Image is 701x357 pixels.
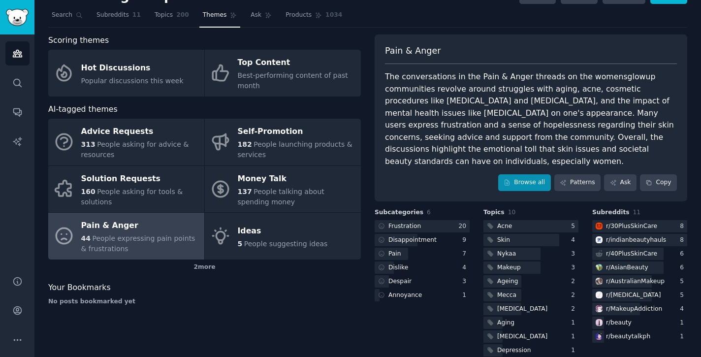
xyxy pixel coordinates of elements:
a: Top ContentBest-performing content of past month [205,50,361,97]
a: beautyr/beauty1 [592,317,687,329]
div: 5 [571,222,578,231]
a: indianbeautyhaulsr/indianbeautyhauls8 [592,234,687,246]
a: Solution Requests160People asking for tools & solutions [48,166,204,213]
span: 200 [176,11,189,20]
a: Search [48,7,86,28]
a: Aging1 [483,317,578,329]
div: r/ [MEDICAL_DATA] [606,291,661,300]
div: Acne [497,222,512,231]
div: r/ beautytalkph [606,332,650,341]
a: Pain & Anger44People expressing pain points & frustrations [48,213,204,260]
a: AsianBeautyr/AsianBeauty6 [592,261,687,274]
a: Frustration20 [375,220,470,232]
span: People asking for advice & resources [81,140,189,159]
span: 137 [238,188,252,195]
span: People talking about spending money [238,188,324,206]
div: 6 [680,263,687,272]
div: The conversations in the Pain & Anger threads on the womensglowup communities revolve around stru... [385,71,677,167]
div: Aging [497,319,514,327]
span: 10 [508,209,516,216]
span: People asking for tools & solutions [81,188,183,206]
div: Frustration [388,222,421,231]
div: 20 [458,222,470,231]
img: beautytalkph [596,333,603,340]
div: Annoyance [388,291,422,300]
a: Self-Promotion182People launching products & services [205,119,361,165]
div: Nykaa [497,250,516,259]
div: r/ AustralianMakeup [606,277,665,286]
div: Top Content [238,55,356,71]
img: beauty [596,319,603,326]
span: People launching products & services [238,140,352,159]
div: Ageing [497,277,518,286]
span: Pain & Anger [385,45,441,57]
div: 9 [462,236,470,245]
div: Self-Promotion [238,124,356,140]
div: 1 [571,332,578,341]
div: No posts bookmarked yet [48,297,361,306]
div: Disappointment [388,236,437,245]
span: Topics [483,208,505,217]
a: Nykaa3 [483,248,578,260]
a: Advice Requests313People asking for advice & resources [48,119,204,165]
div: 3 [571,250,578,259]
a: Skin4 [483,234,578,246]
img: AsianBeauty [596,264,603,271]
div: 1 [571,346,578,355]
a: Browse all [498,174,551,191]
div: Despair [388,277,412,286]
span: Subcategories [375,208,423,217]
div: 4 [462,263,470,272]
div: r/ beauty [606,319,632,327]
img: indianbeautyhauls [596,236,603,243]
a: Dislike4 [375,261,470,274]
span: 5 [238,240,243,248]
span: 160 [81,188,96,195]
span: People suggesting ideas [244,240,328,248]
a: tretinoinr/[MEDICAL_DATA]5 [592,289,687,301]
a: Themes [199,7,241,28]
span: People expressing pain points & frustrations [81,234,195,253]
a: AustralianMakeupr/AustralianMakeup5 [592,275,687,288]
span: Topics [155,11,173,20]
div: 6 [680,250,687,259]
div: r/ 30PlusSkinCare [606,222,657,231]
div: 5 [680,277,687,286]
a: beautytalkphr/beautytalkph1 [592,330,687,343]
div: Mecca [497,291,516,300]
div: r/ 40PlusSkinCare [606,250,657,259]
a: Subreddits11 [93,7,144,28]
img: 30PlusSkinCare [596,223,603,229]
a: [MEDICAL_DATA]2 [483,303,578,315]
span: Search [52,11,72,20]
div: r/ AsianBeauty [606,263,648,272]
div: 2 [571,277,578,286]
div: [MEDICAL_DATA] [497,305,547,314]
span: 182 [238,140,252,148]
button: Copy [640,174,677,191]
div: Dislike [388,263,408,272]
div: 8 [680,222,687,231]
div: Hot Discussions [81,60,184,76]
span: 313 [81,140,96,148]
div: Money Talk [238,171,356,187]
div: 1 [680,332,687,341]
div: Depression [497,346,531,355]
div: Pain [388,250,401,259]
span: Best-performing content of past month [238,71,348,90]
div: 1 [462,291,470,300]
a: Depression1 [483,344,578,357]
a: Ageing2 [483,275,578,288]
div: 3 [571,263,578,272]
a: Patterns [554,174,601,191]
a: Disappointment9 [375,234,470,246]
div: Solution Requests [81,171,199,187]
span: Subreddits [592,208,630,217]
a: Topics200 [151,7,192,28]
a: Despair3 [375,275,470,288]
div: 1 [680,319,687,327]
a: [MEDICAL_DATA]1 [483,330,578,343]
div: Skin [497,236,510,245]
img: GummySearch logo [6,9,29,26]
a: Ask [604,174,637,191]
